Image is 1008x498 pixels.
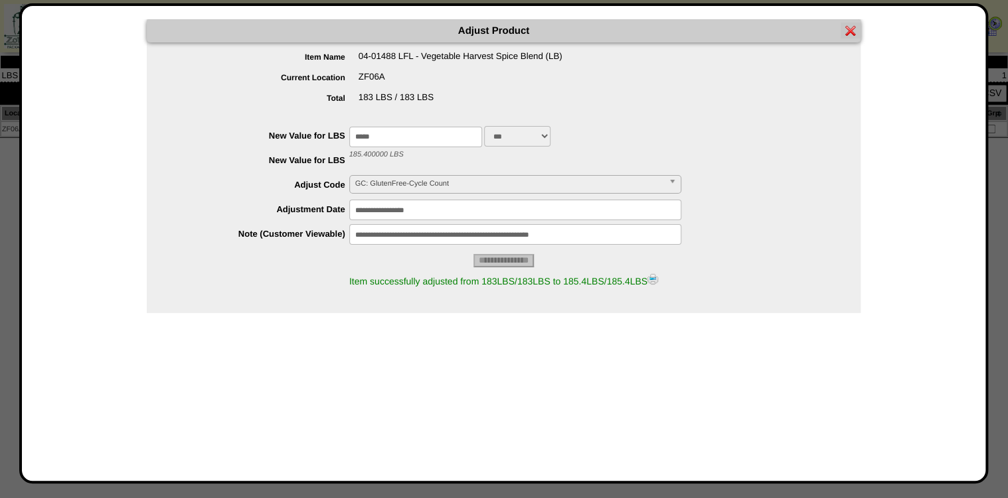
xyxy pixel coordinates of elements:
[147,267,861,293] div: Item successfully adjusted from 183LBS/183LBS to 185.4LBS/185.4LBS
[173,151,861,171] div: 185.400000 LBS
[173,92,861,113] div: 183 LBS / 183 LBS
[647,274,658,284] img: print.gif
[173,72,861,92] div: ZF06A
[173,180,349,190] label: Adjust Code
[845,25,856,36] img: error.gif
[173,229,349,239] label: Note (Customer Viewable)
[173,52,359,62] label: Item Name
[173,93,359,103] label: Total
[173,204,349,214] label: Adjustment Date
[147,19,861,42] div: Adjust Product
[355,176,663,192] span: GC: GlutenFree-Cycle Count
[173,73,359,82] label: Current Location
[173,51,861,72] div: 04-01488 LFL - Vegetable Harvest Spice Blend (LB)
[173,131,349,141] label: New Value for LBS
[173,155,349,165] label: New Value for LBS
